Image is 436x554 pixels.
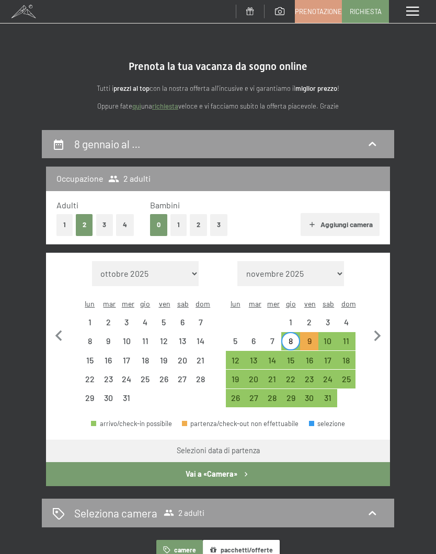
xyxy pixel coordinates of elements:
div: partenza/check-out non effettuabile [118,370,136,388]
div: 28 [192,375,209,391]
div: 31 [119,394,135,410]
div: Thu Dec 11 2025 [136,332,154,350]
span: 2 adulti [108,173,151,184]
div: Fri Dec 05 2025 [155,313,173,331]
div: 5 [156,318,172,334]
div: 10 [319,337,336,353]
div: 2 [301,318,317,334]
div: Sat Dec 06 2025 [173,313,191,331]
div: Thu Jan 15 2026 [281,351,300,369]
div: 13 [246,356,262,372]
div: Thu Jan 08 2026 [281,332,300,350]
h2: 8 gennaio al … [74,137,141,150]
abbr: martedì [103,299,116,308]
div: partenza/check-out non effettuabile [281,313,300,331]
div: partenza/check-out non effettuabile [173,313,191,331]
button: Vai a «Camera» [46,462,390,486]
div: Wed Dec 24 2025 [118,370,136,388]
div: Mon Jan 05 2026 [226,332,244,350]
a: quì [132,102,141,110]
div: partenza/check-out possibile [263,370,281,388]
abbr: giovedì [140,299,150,308]
abbr: lunedì [231,299,240,308]
div: Wed Dec 31 2025 [118,389,136,407]
div: Mon Dec 22 2025 [81,370,99,388]
div: 10 [119,337,135,353]
div: 25 [137,375,153,391]
div: Tue Dec 09 2025 [99,332,117,350]
div: 19 [227,375,243,391]
a: richiesta [152,102,178,110]
div: Thu Dec 04 2025 [136,313,154,331]
abbr: sabato [177,299,189,308]
div: Fri Jan 30 2026 [300,389,318,407]
div: 22 [82,375,98,391]
div: partenza/check-out possibile [300,351,318,369]
div: partenza/check-out possibile [226,370,244,388]
div: 28 [264,394,280,410]
div: Sat Jan 03 2026 [318,313,337,331]
div: 11 [338,337,354,353]
div: Sun Jan 18 2026 [337,351,355,369]
div: partenza/check-out possibile [318,332,337,350]
div: partenza/check-out possibile [337,351,355,369]
div: partenza/check-out possibile [281,351,300,369]
button: 3 [210,214,227,235]
div: 3 [119,318,135,334]
div: Wed Dec 10 2025 [118,332,136,350]
div: 1 [282,318,299,334]
div: partenza/check-out non effettuabile [136,370,154,388]
p: Oppure fate una veloce e vi facciamo subito la offerta piacevole. Grazie [42,101,394,112]
div: selezione [309,420,346,427]
div: partenza/check-out non effettuabile [81,351,99,369]
h2: Seleziona camera [74,505,157,521]
div: 9 [301,337,317,353]
div: 31 [319,394,336,410]
div: 12 [156,337,172,353]
div: 26 [156,375,172,391]
div: 11 [137,337,153,353]
div: partenza/check-out non effettuabile [245,332,263,350]
div: 7 [192,318,209,334]
div: partenza/check-out non effettuabile [81,313,99,331]
div: partenza/check-out non effettuabile [118,313,136,331]
div: 27 [174,375,190,391]
div: 25 [338,375,354,391]
div: 14 [192,337,209,353]
div: partenza/check-out non effettuabile [182,420,299,427]
div: partenza/check-out possibile [281,370,300,388]
div: 23 [100,375,116,391]
div: partenza/check-out non effettuabile [81,370,99,388]
a: Richiesta [342,1,388,22]
div: partenza/check-out possibile [226,351,244,369]
div: 13 [174,337,190,353]
div: partenza/check-out possibile [337,332,355,350]
div: 8 [82,337,98,353]
div: 1 [82,318,98,334]
span: 2 adulti [164,508,204,518]
div: 27 [246,394,262,410]
button: 1 [170,214,187,235]
div: Sun Jan 04 2026 [337,313,355,331]
div: 7 [264,337,280,353]
button: 1 [56,214,73,235]
button: Mese successivo [366,261,388,408]
button: 3 [96,214,113,235]
div: partenza/check-out possibile [226,389,244,407]
abbr: lunedì [85,299,95,308]
div: 24 [319,375,336,391]
div: Fri Dec 26 2025 [155,370,173,388]
div: partenza/check-out possibile [281,389,300,407]
strong: miglior prezzo [295,84,337,92]
div: 21 [264,375,280,391]
div: 9 [100,337,116,353]
div: 5 [227,337,243,353]
div: Thu Jan 01 2026 [281,313,300,331]
div: partenza/check-out non effettuabile [191,351,210,369]
abbr: domenica [341,299,356,308]
div: 24 [119,375,135,391]
button: 4 [116,214,134,235]
button: Aggiungi camera [301,213,380,236]
div: partenza/check-out non effettuabile [318,313,337,331]
div: 4 [137,318,153,334]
